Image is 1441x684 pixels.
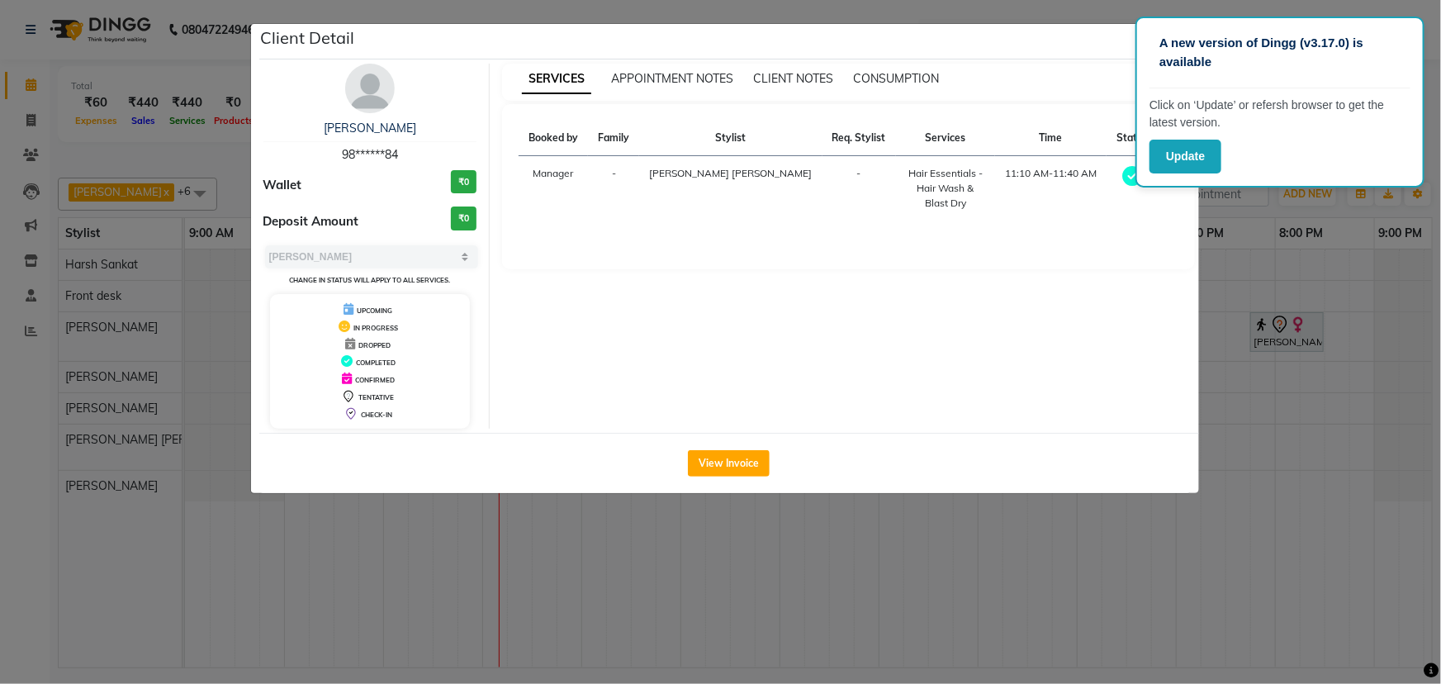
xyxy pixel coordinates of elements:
span: TENTATIVE [358,393,394,401]
span: SERVICES [522,64,591,94]
button: Update [1149,140,1221,173]
th: Services [896,121,995,156]
td: - [822,156,896,221]
span: [PERSON_NAME] [PERSON_NAME] [649,167,812,179]
span: Deposit Amount [263,212,359,231]
span: CHECK-IN [361,411,392,419]
span: CLIENT NOTES [753,71,833,86]
button: View Invoice [688,450,770,477]
th: Booked by [519,121,588,156]
span: IN PROGRESS [353,324,398,332]
span: APPOINTMENT NOTES [611,71,733,86]
span: CONFIRMED [355,376,395,384]
img: avatar [345,64,395,113]
h5: Client Detail [261,26,355,50]
td: 11:10 AM-11:40 AM [995,156,1107,221]
span: Wallet [263,176,302,195]
p: A new version of Dingg (v3.17.0) is available [1159,34,1401,71]
span: DROPPED [358,341,391,349]
th: Time [995,121,1107,156]
div: Hair Essentials - Hair Wash & Blast Dry [906,166,985,211]
th: Status [1107,121,1158,156]
td: Manager [519,156,588,221]
th: Stylist [639,121,822,156]
h3: ₹0 [451,207,476,230]
h3: ₹0 [451,170,476,194]
a: [PERSON_NAME] [324,121,416,135]
th: Family [588,121,639,156]
span: UPCOMING [357,306,392,315]
span: CONSUMPTION [853,71,939,86]
small: Change in status will apply to all services. [289,276,450,284]
p: Click on ‘Update’ or refersh browser to get the latest version. [1149,97,1410,131]
span: COMPLETED [356,359,396,367]
td: - [588,156,639,221]
th: Req. Stylist [822,121,896,156]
